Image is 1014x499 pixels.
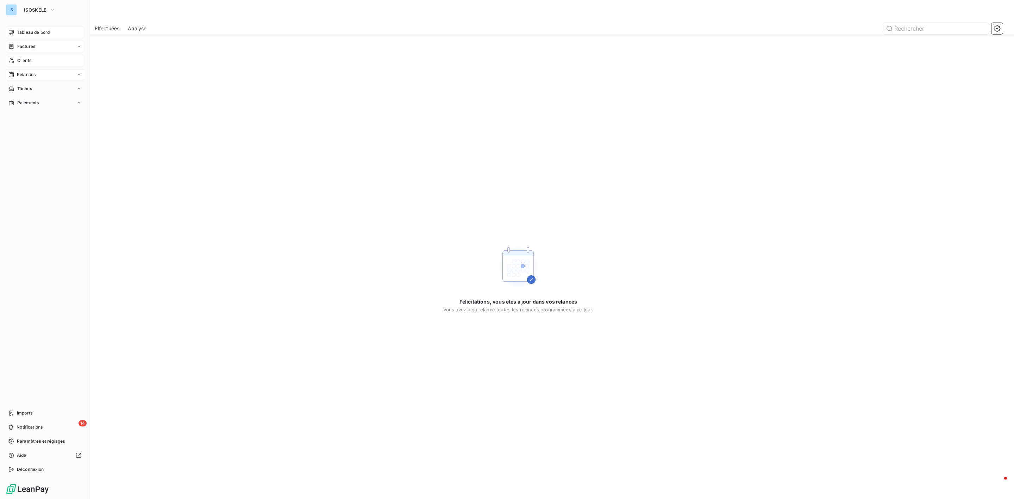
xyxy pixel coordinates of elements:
span: Relances [17,71,36,78]
img: Logo LeanPay [6,484,49,495]
span: Imports [17,410,32,416]
div: IS [6,4,17,15]
span: ISOSKELE [24,7,47,13]
span: Analyse [128,25,146,32]
span: Tableau de bord [17,29,50,36]
span: Notifications [17,424,43,430]
input: Rechercher [883,23,989,34]
span: Vous avez déjà relancé toutes les relances programmées à ce jour. [443,307,594,312]
span: Effectuées [95,25,120,32]
iframe: Intercom live chat [990,475,1007,492]
a: Aide [6,450,84,461]
span: Aide [17,452,26,459]
span: Déconnexion [17,466,44,473]
span: 14 [79,420,87,426]
span: Paramètres et réglages [17,438,65,444]
span: Tâches [17,86,32,92]
span: Factures [17,43,35,50]
span: Félicitations, vous êtes à jour dans vos relances [459,298,577,305]
img: Empty state [496,245,541,290]
span: Clients [17,57,31,64]
span: Paiements [17,100,39,106]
